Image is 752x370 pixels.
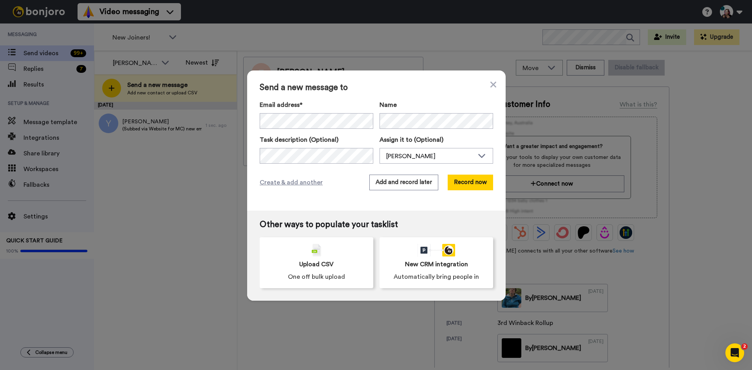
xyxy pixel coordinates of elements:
span: Send a new message to [260,83,493,92]
iframe: Intercom live chat [725,343,744,362]
span: Upload CSV [299,260,334,269]
span: One off bulk upload [288,272,345,282]
span: Name [380,100,397,110]
span: Automatically bring people in [394,272,479,282]
label: Assign it to (Optional) [380,135,493,144]
label: Email address* [260,100,373,110]
div: animation [418,244,455,256]
img: csv-grey.png [312,244,321,256]
span: New CRM integration [405,260,468,269]
div: [PERSON_NAME] [386,152,474,161]
label: Task description (Optional) [260,135,373,144]
span: 2 [741,343,748,350]
span: Other ways to populate your tasklist [260,220,493,229]
button: Record now [448,175,493,190]
button: Add and record later [369,175,438,190]
span: Create & add another [260,178,323,187]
